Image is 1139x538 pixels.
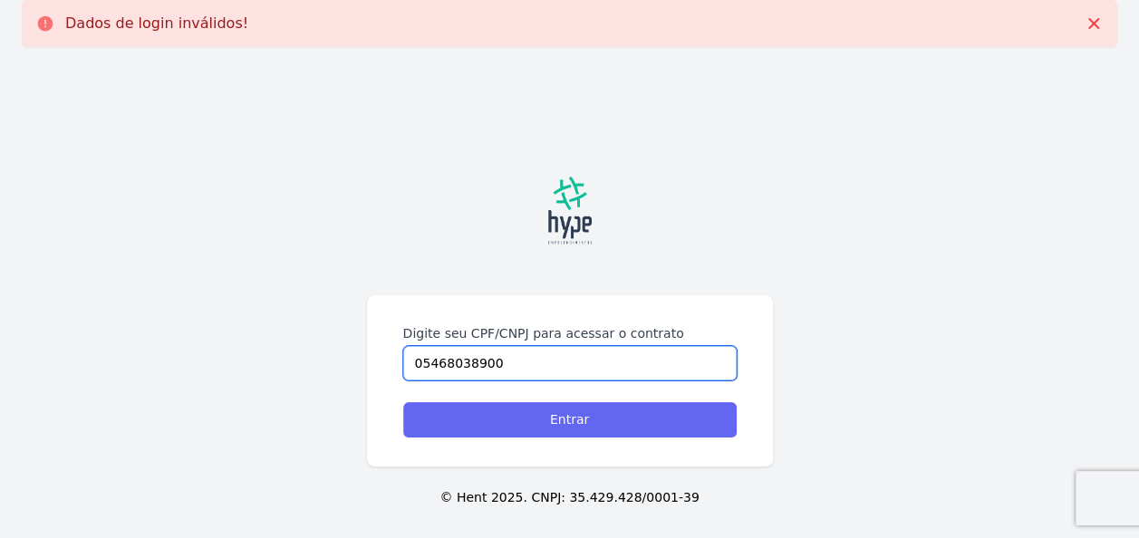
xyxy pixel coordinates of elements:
p: © Hent 2025. CNPJ: 35.429.428/0001-39 [29,488,1110,507]
input: Entrar [403,402,737,437]
input: Digite seu CPF ou CNPJ [403,346,737,380]
p: Dados de login inválidos! [65,14,248,33]
img: logos_png-03.png [470,154,670,266]
label: Digite seu CPF/CNPJ para acessar o contrato [403,324,737,342]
